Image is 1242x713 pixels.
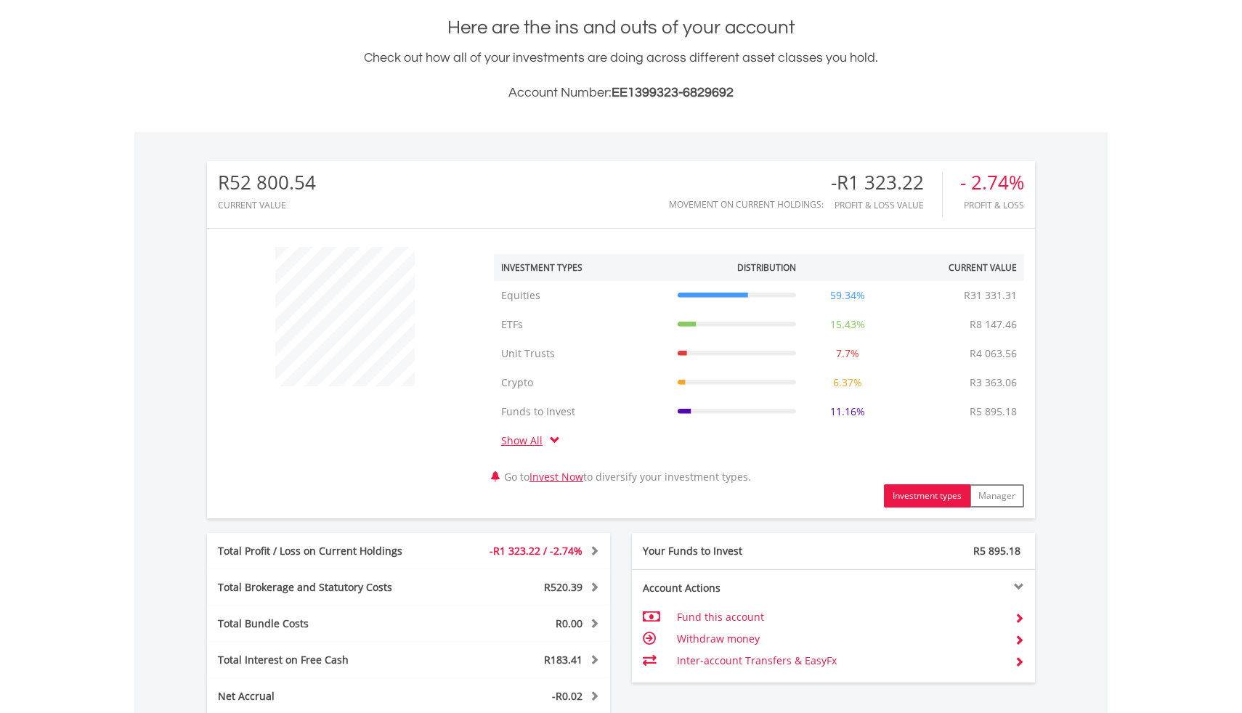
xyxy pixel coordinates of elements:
[552,689,583,703] span: -R0.02
[218,200,316,210] div: CURRENT VALUE
[677,650,1003,672] td: Inter-account Transfers & EasyFx
[803,281,892,310] td: 59.34%
[962,339,1024,368] td: R4 063.56
[831,172,942,193] div: -R1 323.22
[962,368,1024,397] td: R3 363.06
[803,339,892,368] td: 7.7%
[632,581,834,595] div: Account Actions
[494,310,670,339] td: ETFs
[677,628,1003,650] td: Withdraw money
[632,544,834,558] div: Your Funds to Invest
[494,339,670,368] td: Unit Trusts
[556,616,583,630] span: R0.00
[957,281,1024,310] td: R31 331.31
[544,580,583,594] span: R520.39
[207,48,1035,103] div: Check out how all of your investments are doing across different asset classes you hold.
[831,200,942,210] div: Profit & Loss Value
[803,310,892,339] td: 15.43%
[960,200,1024,210] div: Profit & Loss
[207,83,1035,103] h3: Account Number:
[207,580,442,595] div: Total Brokerage and Statutory Costs
[494,254,670,281] th: Investment Types
[207,689,442,704] div: Net Accrual
[494,368,670,397] td: Crypto
[529,470,583,484] a: Invest Now
[962,397,1024,426] td: R5 895.18
[207,616,442,631] div: Total Bundle Costs
[737,261,796,274] div: Distribution
[973,544,1020,558] span: R5 895.18
[677,606,1003,628] td: Fund this account
[803,368,892,397] td: 6.37%
[669,200,824,209] div: Movement on Current Holdings:
[483,240,1035,508] div: Go to to diversify your investment types.
[803,397,892,426] td: 11.16%
[207,544,442,558] div: Total Profit / Loss on Current Holdings
[970,484,1024,508] button: Manager
[501,433,550,447] a: Show All
[494,281,670,310] td: Equities
[612,86,734,99] span: EE1399323-6829692
[490,544,583,558] span: -R1 323.22 / -2.74%
[962,310,1024,339] td: R8 147.46
[218,172,316,193] div: R52 800.54
[207,15,1035,41] h1: Here are the ins and outs of your account
[891,254,1024,281] th: Current Value
[544,653,583,667] span: R183.41
[207,653,442,667] div: Total Interest on Free Cash
[960,172,1024,193] div: - 2.74%
[884,484,970,508] button: Investment types
[494,397,670,426] td: Funds to Invest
